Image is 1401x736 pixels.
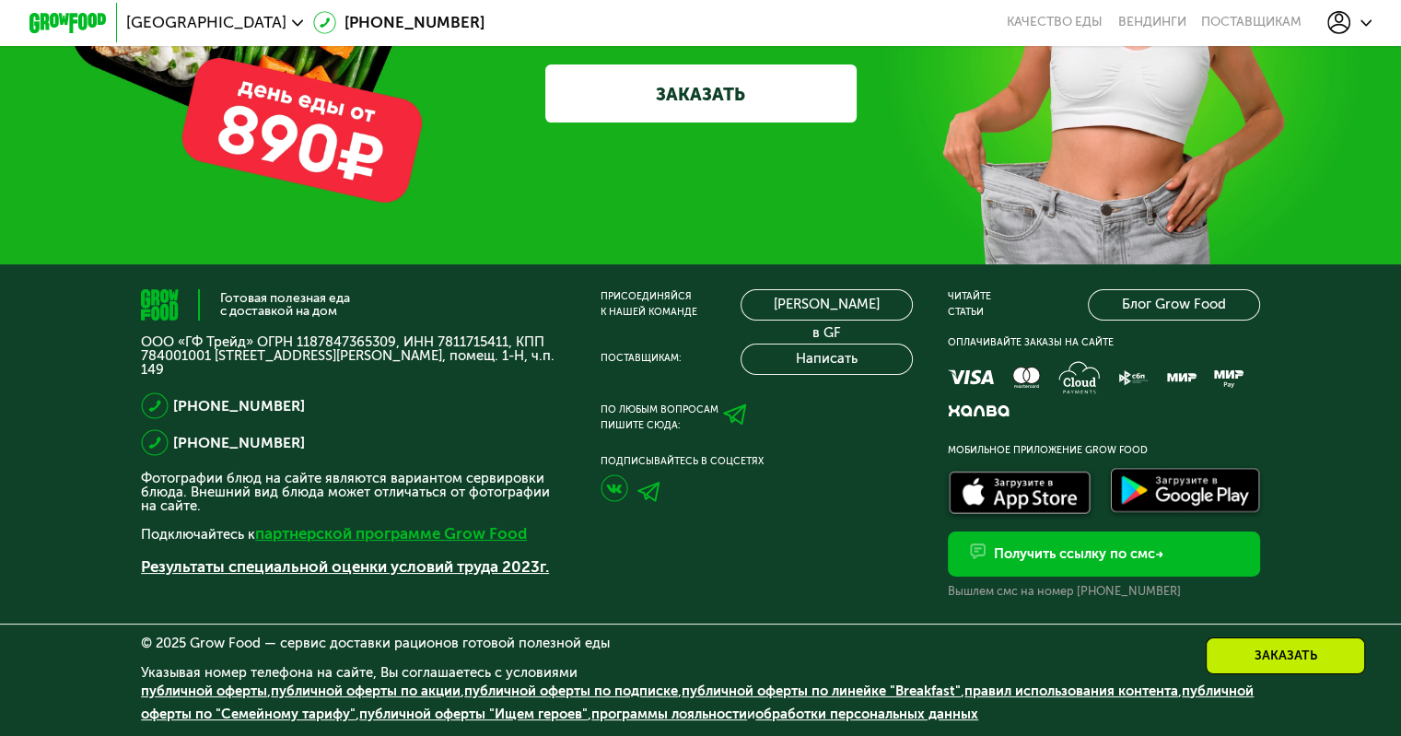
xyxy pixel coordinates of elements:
div: Читайте статьи [948,289,991,321]
div: По любым вопросам пишите сюда: [601,403,718,434]
div: Подписывайтесь в соцсетях [601,454,913,470]
div: Вышлем смс на номер [PHONE_NUMBER] [948,584,1260,600]
span: [GEOGRAPHIC_DATA] [126,15,286,30]
div: Мобильное приложение Grow Food [948,443,1260,459]
p: Фотографии блюд на сайте являются вариантом сервировки блюда. Внешний вид блюда может отличаться ... [141,472,566,512]
div: Оплачивайте заказы на сайте [948,335,1260,351]
a: Вендинги [1117,15,1185,30]
span: , , , , , , , и [141,683,1254,722]
div: Поставщикам: [601,351,682,367]
button: Написать [741,344,912,375]
a: ЗАКАЗАТЬ [545,64,857,123]
a: [PHONE_NUMBER] [173,431,305,454]
a: [PHONE_NUMBER] [313,11,485,34]
div: © 2025 Grow Food — сервис доставки рационов готовой полезной еды [141,637,1260,650]
a: Качество еды [1007,15,1103,30]
a: [PERSON_NAME] в GF [741,289,912,321]
div: Указывая номер телефона на сайте, Вы соглашаетесь с условиями [141,666,1260,736]
a: публичной оферты по линейке "Breakfast" [682,683,961,699]
a: правил использования контента [964,683,1178,699]
a: публичной оферты по подписке [464,683,678,699]
div: Присоединяйся к нашей команде [601,289,697,321]
a: обработки персональных данных [755,706,978,722]
img: Доступно в Google Play [1105,464,1265,520]
a: публичной оферты по акции [271,683,461,699]
p: ООО «ГФ Трейд» ОГРН 1187847365309, ИНН 7811715411, КПП 784001001 [STREET_ADDRESS][PERSON_NAME], п... [141,335,566,376]
a: Блог Grow Food [1088,289,1259,321]
a: Результаты специальной оценки условий труда 2023г. [141,557,549,576]
a: публичной оферты по "Семейному тарифу" [141,683,1254,722]
div: Заказать [1206,637,1365,674]
a: партнерской программе Grow Food [255,524,527,543]
div: поставщикам [1201,15,1302,30]
p: Подключайтесь к [141,522,566,545]
div: Получить ссылку по смс [993,544,1164,564]
div: Готовая полезная еда с доставкой на дом [220,292,350,317]
a: [PHONE_NUMBER] [173,394,305,417]
a: публичной оферты [141,683,267,699]
a: программы лояльности [591,706,747,722]
button: Получить ссылку по смс [948,532,1260,576]
a: публичной оферты "Ищем героев" [359,706,588,722]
